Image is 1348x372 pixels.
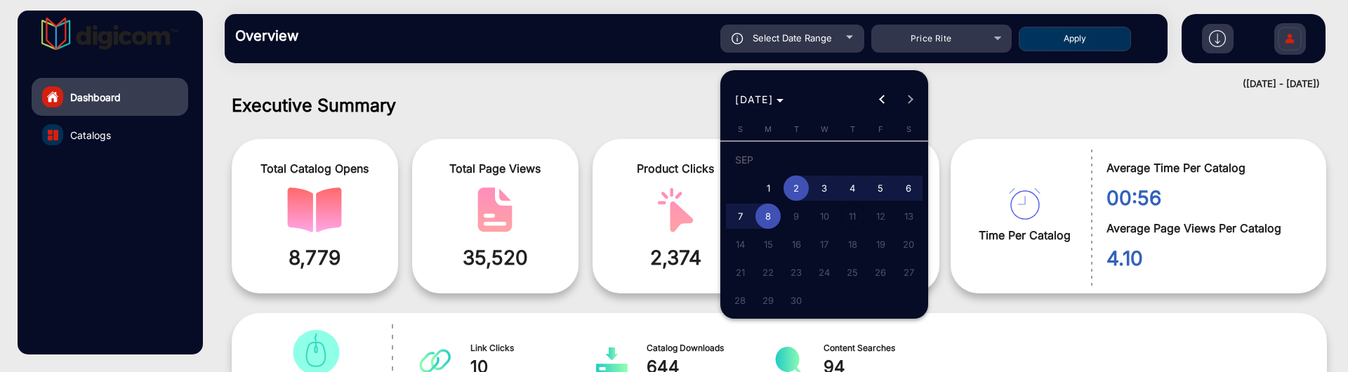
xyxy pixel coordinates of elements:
[782,258,810,286] button: September 23, 2025
[896,260,921,285] span: 27
[894,230,923,258] button: September 20, 2025
[810,202,838,230] button: September 10, 2025
[810,258,838,286] button: September 24, 2025
[782,202,810,230] button: September 9, 2025
[738,124,743,134] span: S
[754,286,782,314] button: September 29, 2025
[812,175,837,201] span: 3
[894,202,923,230] button: September 13, 2025
[784,288,809,313] span: 30
[754,258,782,286] button: September 22, 2025
[868,175,893,201] span: 5
[850,124,855,134] span: T
[868,204,893,229] span: 12
[782,286,810,314] button: September 30, 2025
[810,174,838,202] button: September 3, 2025
[755,260,781,285] span: 22
[794,124,799,134] span: T
[727,260,753,285] span: 21
[878,124,883,134] span: F
[838,230,866,258] button: September 18, 2025
[868,232,893,257] span: 19
[784,204,809,229] span: 9
[868,86,897,114] button: Previous month
[866,230,894,258] button: September 19, 2025
[838,258,866,286] button: September 25, 2025
[896,175,921,201] span: 6
[754,174,782,202] button: September 1, 2025
[754,202,782,230] button: September 8, 2025
[726,258,754,286] button: September 21, 2025
[727,204,753,229] span: 7
[868,260,893,285] span: 26
[840,175,865,201] span: 4
[726,286,754,314] button: September 28, 2025
[755,288,781,313] span: 29
[896,204,921,229] span: 13
[812,204,837,229] span: 10
[821,124,828,134] span: W
[784,260,809,285] span: 23
[866,258,894,286] button: September 26, 2025
[755,204,781,229] span: 8
[906,124,911,134] span: S
[812,232,837,257] span: 17
[810,230,838,258] button: September 17, 2025
[838,174,866,202] button: September 4, 2025
[726,230,754,258] button: September 14, 2025
[866,202,894,230] button: September 12, 2025
[894,258,923,286] button: September 27, 2025
[840,232,865,257] span: 18
[838,202,866,230] button: September 11, 2025
[726,146,923,174] td: SEP
[782,174,810,202] button: September 2, 2025
[765,124,772,134] span: M
[735,93,773,105] span: [DATE]
[754,230,782,258] button: September 15, 2025
[812,260,837,285] span: 24
[782,230,810,258] button: September 16, 2025
[727,288,753,313] span: 28
[727,232,753,257] span: 14
[729,87,789,112] button: Choose month and year
[784,232,809,257] span: 16
[840,204,865,229] span: 11
[894,174,923,202] button: September 6, 2025
[755,175,781,201] span: 1
[866,174,894,202] button: September 5, 2025
[784,175,809,201] span: 2
[755,232,781,257] span: 15
[726,202,754,230] button: September 7, 2025
[896,232,921,257] span: 20
[840,260,865,285] span: 25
